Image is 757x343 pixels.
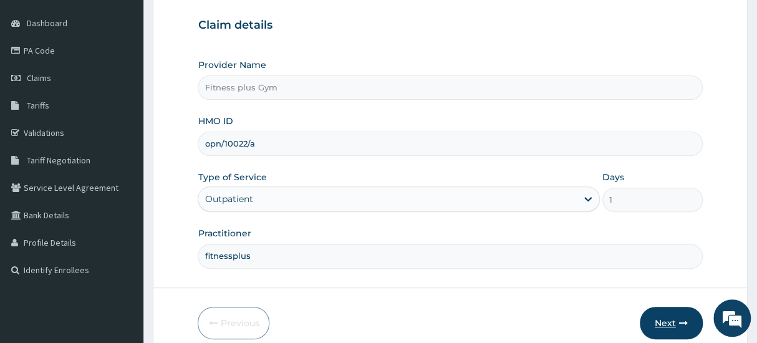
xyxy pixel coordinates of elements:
span: Claims [27,72,51,84]
span: We're online! [72,96,172,222]
label: Type of Service [198,171,266,183]
h3: Claim details [198,19,702,32]
img: d_794563401_company_1708531726252_794563401 [23,62,51,94]
button: Previous [198,307,269,339]
span: Dashboard [27,17,67,29]
label: HMO ID [198,115,233,127]
span: Tariffs [27,100,49,111]
label: Days [602,171,624,183]
button: Next [640,307,703,339]
div: Chat with us now [65,70,210,86]
div: Minimize live chat window [205,6,234,36]
input: Enter Name [198,244,702,268]
span: Tariff Negotiation [27,155,90,166]
input: Enter HMO ID [198,132,702,156]
textarea: Type your message and hit 'Enter' [6,219,238,263]
label: Provider Name [198,59,266,71]
label: Practitioner [198,227,251,239]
